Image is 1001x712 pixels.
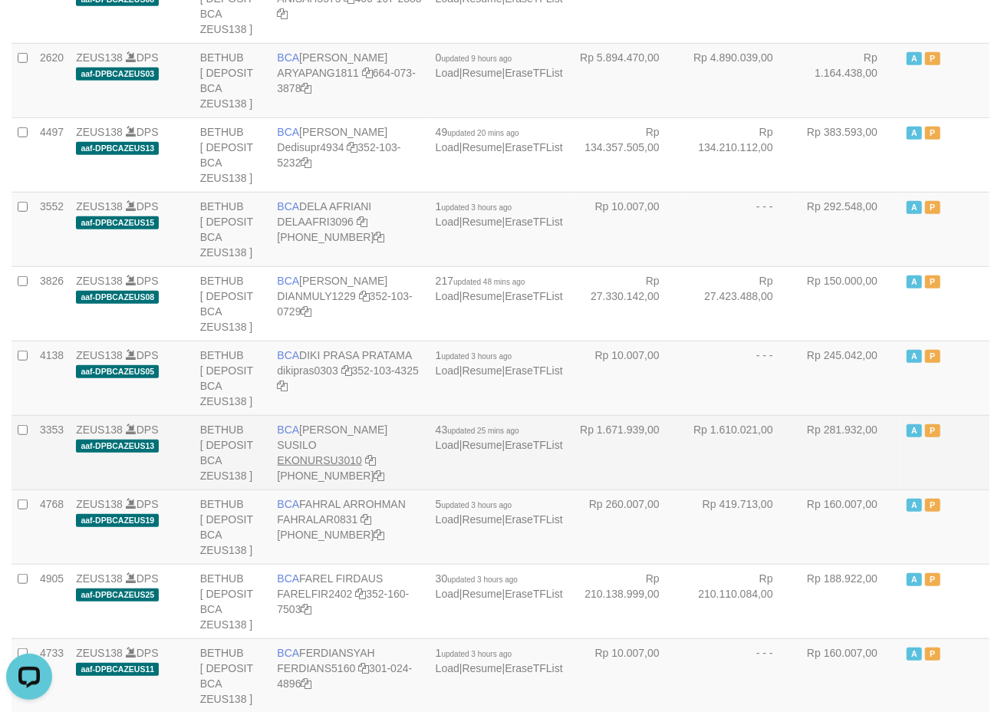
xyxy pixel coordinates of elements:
[442,203,512,212] span: updated 3 hours ago
[436,513,459,526] a: Load
[925,350,940,363] span: Paused
[436,588,459,600] a: Load
[277,8,288,20] a: Copy 4061672383 to clipboard
[505,513,562,526] a: EraseTFList
[907,499,922,512] span: Active
[796,266,901,341] td: Rp 150.000,00
[301,305,312,318] a: Copy 3521030729 to clipboard
[194,43,272,117] td: BETHUB [ DEPOSIT BCA ZEUS138 ]
[436,572,563,600] span: | |
[463,141,502,153] a: Resume
[925,573,940,586] span: Paused
[442,352,512,361] span: updated 3 hours ago
[925,499,940,512] span: Paused
[453,278,525,286] span: updated 48 mins ago
[925,648,940,661] span: Paused
[271,341,429,415] td: DIKI PRASA PRATAMA 352-103-4325
[907,52,922,65] span: Active
[70,341,194,415] td: DPS
[683,192,796,266] td: - - -
[796,117,901,192] td: Rp 383.593,00
[505,290,562,302] a: EraseTFList
[907,127,922,140] span: Active
[436,67,459,79] a: Load
[436,51,512,64] span: 0
[436,364,459,377] a: Load
[436,51,563,79] span: | |
[365,454,376,466] a: Copy EKONURSU3010 to clipboard
[277,454,362,466] a: EKONURSU3010
[436,424,519,436] span: 43
[436,275,525,287] span: 217
[436,200,512,213] span: 1
[277,572,299,585] span: BCA
[70,415,194,489] td: DPS
[76,200,123,213] a: ZEUS138
[277,349,299,361] span: BCA
[796,43,901,117] td: Rp 1.164.438,00
[436,349,512,361] span: 1
[277,67,359,79] a: ARYAPANG1811
[271,415,429,489] td: [PERSON_NAME] SUSILO [PHONE_NUMBER]
[76,275,123,287] a: ZEUS138
[463,439,502,451] a: Resume
[436,572,518,585] span: 30
[569,415,683,489] td: Rp 1.671.939,00
[194,341,272,415] td: BETHUB [ DEPOSIT BCA ZEUS138 ]
[796,489,901,564] td: Rp 160.007,00
[70,43,194,117] td: DPS
[796,564,901,638] td: Rp 188.922,00
[436,200,563,228] span: | |
[359,290,370,302] a: Copy DIANMULY1229 to clipboard
[683,341,796,415] td: - - -
[569,117,683,192] td: Rp 134.357.505,00
[34,415,70,489] td: 3353
[347,141,357,153] a: Copy Dedisupr4934 to clipboard
[277,588,352,600] a: FARELFIR2402
[683,415,796,489] td: Rp 1.610.021,00
[76,440,159,453] span: aaf-DPBCAZEUS13
[374,470,384,482] a: Copy 4062302392 to clipboard
[277,424,299,436] span: BCA
[76,68,159,81] span: aaf-DPBCAZEUS03
[34,564,70,638] td: 4905
[277,141,344,153] a: Dedisupr4934
[271,117,429,192] td: [PERSON_NAME] 352-103-5232
[277,51,299,64] span: BCA
[357,216,367,228] a: Copy DELAAFRI3096 to clipboard
[569,564,683,638] td: Rp 210.138.999,00
[34,117,70,192] td: 4497
[925,201,940,214] span: Paused
[907,424,922,437] span: Active
[463,290,502,302] a: Resume
[436,498,563,526] span: | |
[76,126,123,138] a: ZEUS138
[76,588,159,602] span: aaf-DPBCAZEUS25
[796,341,901,415] td: Rp 245.042,00
[358,662,369,674] a: Copy FERDIANS5160 to clipboard
[907,201,922,214] span: Active
[34,266,70,341] td: 3826
[76,349,123,361] a: ZEUS138
[271,266,429,341] td: [PERSON_NAME] 352-103-0729
[34,341,70,415] td: 4138
[436,349,563,377] span: | |
[70,192,194,266] td: DPS
[362,67,373,79] a: Copy ARYAPANG1811 to clipboard
[442,650,512,658] span: updated 3 hours ago
[6,6,52,52] button: Open LiveChat chat widget
[277,290,355,302] a: DIANMULY1229
[76,647,123,659] a: ZEUS138
[194,564,272,638] td: BETHUB [ DEPOSIT BCA ZEUS138 ]
[34,489,70,564] td: 4768
[277,498,299,510] span: BCA
[76,514,159,527] span: aaf-DPBCAZEUS19
[505,588,562,600] a: EraseTFList
[925,52,940,65] span: Paused
[463,662,502,674] a: Resume
[907,275,922,288] span: Active
[925,275,940,288] span: Paused
[925,127,940,140] span: Paused
[436,424,563,451] span: | |
[436,141,459,153] a: Load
